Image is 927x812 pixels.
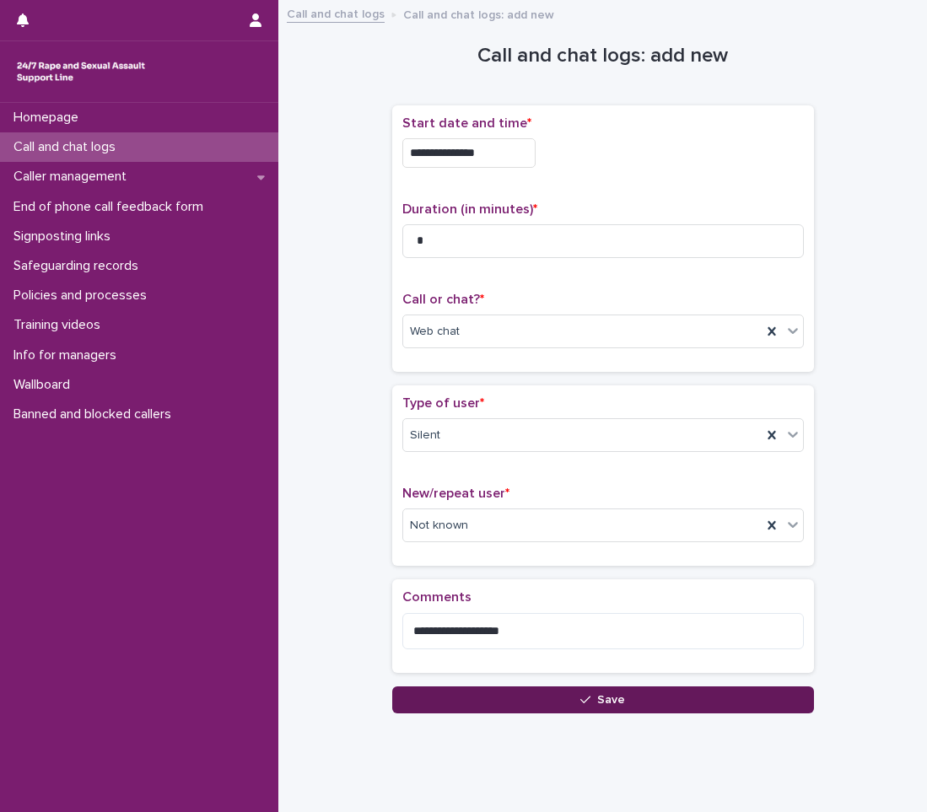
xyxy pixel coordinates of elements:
span: Comments [402,590,472,604]
img: rhQMoQhaT3yELyF149Cw [13,55,148,89]
span: Not known [410,517,468,535]
p: Homepage [7,110,92,126]
span: Web chat [410,323,460,341]
p: Wallboard [7,377,84,393]
p: Call and chat logs: add new [403,4,554,23]
p: Signposting links [7,229,124,245]
span: Silent [410,427,440,444]
p: Call and chat logs [7,139,129,155]
span: Call or chat? [402,293,484,306]
button: Save [392,686,814,713]
p: Safeguarding records [7,258,152,274]
span: Type of user [402,396,484,410]
p: Banned and blocked callers [7,406,185,422]
h1: Call and chat logs: add new [392,44,814,68]
p: Policies and processes [7,288,160,304]
p: Info for managers [7,347,130,363]
p: Caller management [7,169,140,185]
span: Start date and time [402,116,531,130]
span: Save [597,694,625,706]
p: Training videos [7,317,114,333]
p: End of phone call feedback form [7,199,217,215]
span: Duration (in minutes) [402,202,537,216]
a: Call and chat logs [287,3,385,23]
span: New/repeat user [402,487,509,500]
